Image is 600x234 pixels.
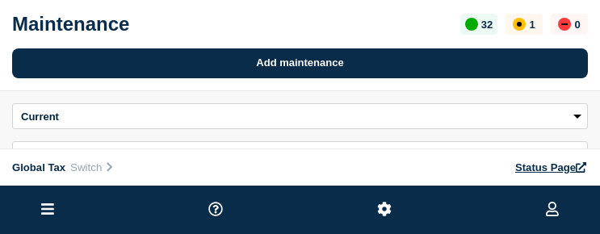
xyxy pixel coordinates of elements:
[12,161,65,173] span: Global Tax
[12,13,129,36] h1: Maintenance
[12,48,588,78] a: Add maintenance
[515,161,588,173] a: Status Page
[465,18,478,31] div: up
[513,18,526,31] div: affected
[65,161,120,174] button: Switch
[529,19,535,31] p: 1
[574,19,580,31] p: 0
[558,18,571,31] div: down
[481,19,493,31] p: 32
[12,141,588,167] input: Search maintenances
